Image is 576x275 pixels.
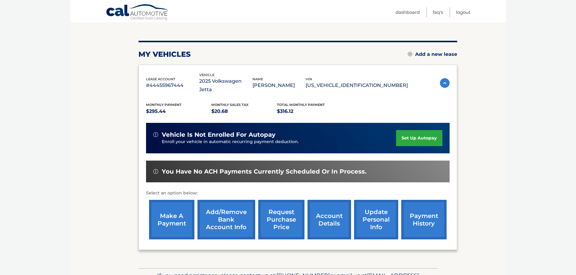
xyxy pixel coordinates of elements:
[146,103,181,107] span: Monthly Payment
[149,200,194,239] a: make a payment
[199,73,214,77] span: vehicle
[162,168,366,175] span: You have no ACH payments currently scheduled or in process.
[433,7,443,17] a: FAQ's
[306,81,408,90] p: [US_VEHICLE_IDENTIFICATION_NUMBER]
[153,132,158,137] img: alert-white.svg
[401,200,447,239] a: payment history
[396,130,442,146] a: set up autopay
[197,200,255,239] a: Add/Remove bank account info
[146,107,212,116] p: $295.44
[308,200,351,239] a: account details
[211,103,249,107] span: Monthly sales Tax
[408,52,412,56] img: add.svg
[354,200,398,239] a: update personal info
[199,77,252,94] p: 2025 Volkswagen Jetta
[277,103,325,107] span: Total Monthly Payment
[146,77,175,81] span: lease account
[440,78,450,88] img: accordion-active.svg
[162,131,275,139] span: vehicle is not enrolled for autopay
[408,51,457,57] a: Add a new lease
[138,50,191,59] h2: my vehicles
[395,7,420,17] a: Dashboard
[211,107,277,116] p: $20.68
[106,4,169,21] a: Cal Automotive
[146,81,199,90] p: #44455967444
[162,139,396,145] p: Enroll your vehicle in automatic recurring payment deduction.
[277,107,343,116] p: $316.12
[252,77,263,81] span: name
[252,81,306,90] p: [PERSON_NAME]
[456,7,470,17] a: Logout
[153,169,158,174] img: alert-white.svg
[146,190,450,197] p: Select an option below:
[258,200,304,239] a: request purchase price
[306,77,312,81] span: vin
